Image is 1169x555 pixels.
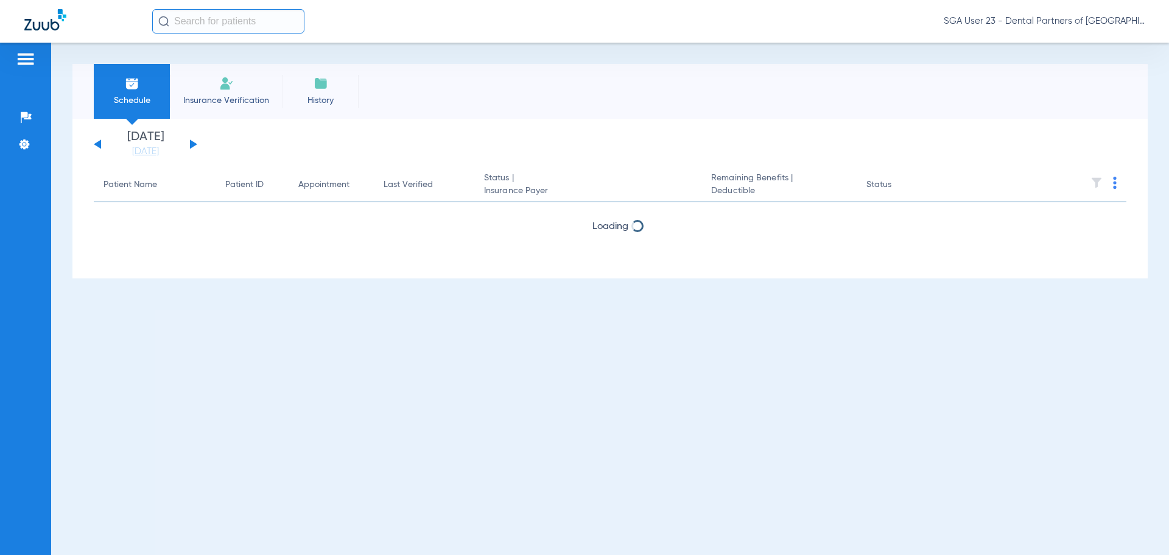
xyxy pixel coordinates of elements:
[103,94,161,107] span: Schedule
[16,52,35,66] img: hamburger-icon
[158,16,169,27] img: Search Icon
[219,76,234,91] img: Manual Insurance Verification
[125,76,139,91] img: Schedule
[292,94,349,107] span: History
[1113,177,1117,189] img: group-dot-blue.svg
[24,9,66,30] img: Zuub Logo
[474,168,701,202] th: Status |
[857,168,939,202] th: Status
[592,222,628,232] span: Loading
[711,185,846,197] span: Deductible
[1090,177,1103,189] img: filter.svg
[314,76,328,91] img: History
[298,179,364,191] div: Appointment
[384,179,433,191] div: Last Verified
[104,179,206,191] div: Patient Name
[384,179,465,191] div: Last Verified
[484,185,692,197] span: Insurance Payer
[298,179,349,191] div: Appointment
[152,9,304,34] input: Search for patients
[944,15,1145,27] span: SGA User 23 - Dental Partners of [GEOGRAPHIC_DATA]-JESUP
[225,179,264,191] div: Patient ID
[109,146,182,158] a: [DATE]
[701,168,856,202] th: Remaining Benefits |
[225,179,279,191] div: Patient ID
[104,179,157,191] div: Patient Name
[109,131,182,158] li: [DATE]
[179,94,273,107] span: Insurance Verification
